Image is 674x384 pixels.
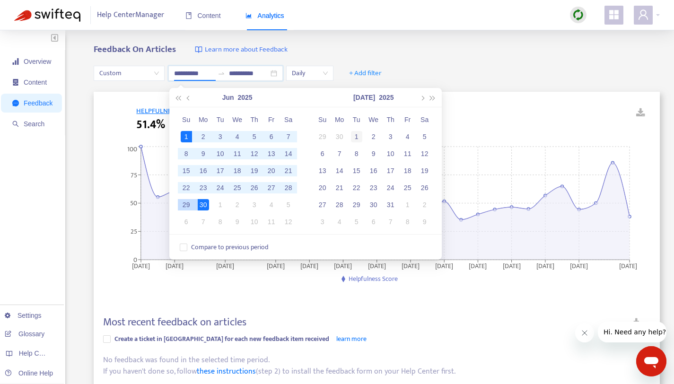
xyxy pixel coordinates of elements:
[365,145,382,162] td: 2025-07-09
[317,148,328,159] div: 6
[114,333,329,344] span: Create a ticket in [GEOGRAPHIC_DATA] for each new feedback item received
[280,179,297,196] td: 2025-06-28
[263,196,280,213] td: 2025-07-04
[317,182,328,193] div: 20
[280,162,297,179] td: 2025-06-21
[536,260,554,271] tspan: [DATE]
[570,260,588,271] tspan: [DATE]
[215,216,226,227] div: 8
[178,111,195,128] th: Su
[245,12,284,19] span: Analytics
[382,196,399,213] td: 2025-07-31
[266,131,277,142] div: 6
[131,226,137,237] tspan: 25
[314,111,331,128] th: Su
[416,213,433,230] td: 2025-08-09
[283,216,294,227] div: 12
[385,165,396,176] div: 17
[334,182,345,193] div: 21
[195,111,212,128] th: Mo
[331,145,348,162] td: 2025-07-07
[402,260,420,271] tspan: [DATE]
[280,213,297,230] td: 2025-07-12
[619,260,637,271] tspan: [DATE]
[197,365,256,378] a: these instructions
[399,196,416,213] td: 2025-08-01
[103,366,650,377] div: If you haven't done so, follow (step 2) to install the feedback form on your Help Center first.
[402,148,413,159] div: 11
[136,116,165,133] span: 51.4%
[314,128,331,145] td: 2025-06-29
[229,179,246,196] td: 2025-06-25
[178,162,195,179] td: 2025-06-15
[198,182,209,193] div: 23
[215,148,226,159] div: 10
[314,196,331,213] td: 2025-07-27
[218,70,225,77] span: swap-right
[385,148,396,159] div: 10
[636,346,666,376] iframe: Button to launch messaging window
[292,66,328,80] span: Daily
[314,213,331,230] td: 2025-08-03
[399,179,416,196] td: 2025-07-25
[195,145,212,162] td: 2025-06-09
[382,213,399,230] td: 2025-08-07
[232,182,243,193] div: 25
[195,44,288,55] a: Learn more about Feedback
[399,128,416,145] td: 2025-07-04
[103,355,650,366] div: No feedback was found in the selected time period.
[385,131,396,142] div: 3
[5,312,42,319] a: Settings
[348,162,365,179] td: 2025-07-15
[503,260,521,271] tspan: [DATE]
[5,369,53,377] a: Online Help
[416,145,433,162] td: 2025-07-12
[402,131,413,142] div: 4
[133,254,137,265] tspan: 0
[419,216,430,227] div: 9
[205,44,288,55] span: Learn more about Feedback
[181,216,192,227] div: 6
[385,182,396,193] div: 24
[222,88,234,107] button: Jun
[368,216,379,227] div: 6
[198,165,209,176] div: 16
[331,111,348,128] th: Mo
[263,162,280,179] td: 2025-06-20
[317,131,328,142] div: 29
[212,179,229,196] td: 2025-06-24
[249,199,260,210] div: 3
[266,165,277,176] div: 20
[198,148,209,159] div: 9
[181,199,192,210] div: 29
[166,260,184,271] tspan: [DATE]
[246,179,263,196] td: 2025-06-26
[301,260,319,271] tspan: [DATE]
[349,273,398,284] span: Helpfulness Score
[314,179,331,196] td: 2025-07-20
[368,148,379,159] div: 9
[283,199,294,210] div: 5
[348,179,365,196] td: 2025-07-22
[249,165,260,176] div: 19
[246,128,263,145] td: 2025-06-05
[382,145,399,162] td: 2025-07-10
[5,330,44,338] a: Glossary
[402,216,413,227] div: 8
[218,70,225,77] span: to
[382,179,399,196] td: 2025-07-24
[232,165,243,176] div: 18
[349,68,382,79] span: + Add filter
[212,213,229,230] td: 2025-07-08
[365,162,382,179] td: 2025-07-16
[266,182,277,193] div: 27
[246,111,263,128] th: Th
[351,165,362,176] div: 15
[195,196,212,213] td: 2025-06-30
[229,162,246,179] td: 2025-06-18
[280,145,297,162] td: 2025-06-14
[232,216,243,227] div: 9
[331,179,348,196] td: 2025-07-21
[385,216,396,227] div: 7
[195,179,212,196] td: 2025-06-23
